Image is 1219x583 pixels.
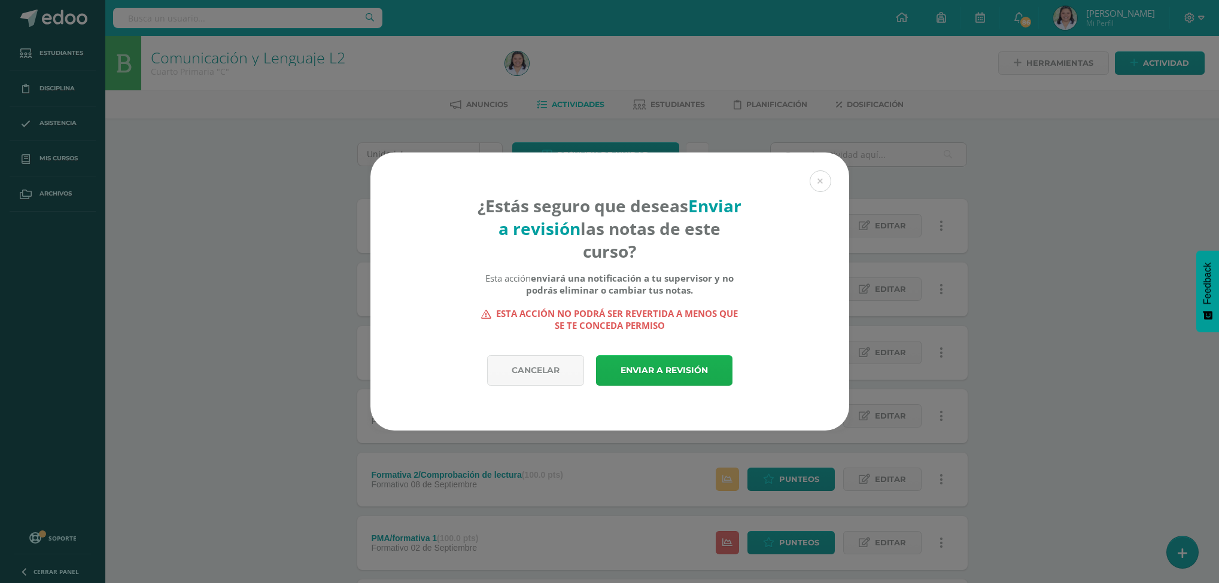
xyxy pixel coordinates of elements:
[810,170,831,192] button: Close (Esc)
[1202,262,1213,304] span: Feedback
[477,307,742,331] strong: Esta acción no podrá ser revertida a menos que se te conceda permiso
[1196,251,1219,332] button: Feedback - Mostrar encuesta
[498,194,741,240] strong: Enviar a revisión
[526,272,734,296] b: enviará una notificación a tu supervisor y no podrás eliminar o cambiar tus notas.
[596,355,732,386] a: Enviar a revisión
[487,355,584,386] a: Cancelar
[477,272,742,296] div: Esta acción
[477,194,742,262] h4: ¿Estás seguro que deseas las notas de este curso?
